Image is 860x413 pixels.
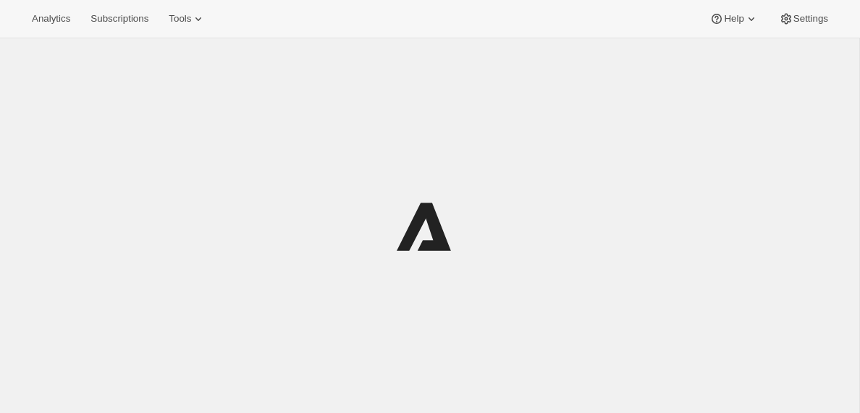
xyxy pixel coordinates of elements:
span: Analytics [32,13,70,25]
span: Subscriptions [90,13,148,25]
button: Subscriptions [82,9,157,29]
button: Tools [160,9,214,29]
span: Help [724,13,743,25]
button: Analytics [23,9,79,29]
span: Settings [793,13,828,25]
button: Settings [770,9,837,29]
span: Tools [169,13,191,25]
button: Help [701,9,767,29]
